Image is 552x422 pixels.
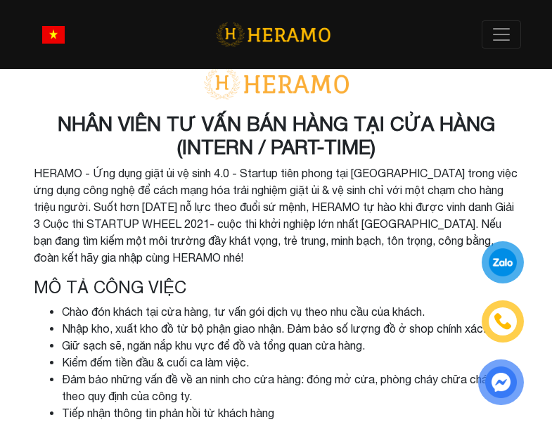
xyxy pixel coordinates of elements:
li: Nhập kho, xuất kho đồ từ bộ phận giao nhận. Đảm bảo số lượng đồ ở shop chính xác. [62,320,519,337]
a: phone-icon [484,302,522,340]
img: vn-flag.png [42,26,65,44]
img: logo [216,20,330,49]
p: HERAMO - Ứng dụng giặt ủi vệ sinh 4.0 - Startup tiên phong tại [GEOGRAPHIC_DATA] trong việc ứng d... [34,165,519,266]
h4: Mô tả công việc [34,277,519,298]
img: logo-with-text.png [199,67,354,101]
li: Kiểm đếm tiền đầu & cuối ca làm việc. [62,354,519,371]
h3: NHÂN VIÊN TƯ VẤN BÁN HÀNG TẠI CỬA HÀNG (INTERN / PART-TIME) [34,112,519,159]
li: Chào đón khách tại cửa hàng, tư vấn gói dịch vụ theo nhu cầu của khách. [62,303,519,320]
li: Đảm bảo những vấn đề về an ninh cho cửa hàng: đóng mở cửa, phòng cháy chữa cháy,... theo quy định... [62,371,519,404]
li: Giữ sạch sẽ, ngăn nắp khu vực để đồ và tổng quan cửa hàng. [62,337,519,354]
img: phone-icon [493,312,513,331]
li: Tiếp nhận thông tin phản hồi từ khách hàng [62,404,519,421]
